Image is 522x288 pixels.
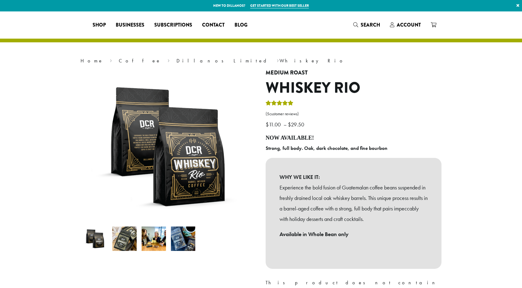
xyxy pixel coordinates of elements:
h4: Medium Roast [266,70,441,76]
img: Whiskey Rio - Image 2 [112,227,137,251]
img: Whiskey Rio [83,227,107,251]
h4: NOW AVAILABLE! [266,135,441,142]
span: › [110,55,112,65]
span: Contact [202,21,225,29]
h1: Whiskey Rio [266,79,441,97]
img: Whiskey Rio [91,70,246,224]
div: Rated 5.00 out of 5 [266,100,293,109]
span: › [168,55,170,65]
p: Experience the bold fusion of Guatemalan coffee beans suspended in freshly drained local oak whis... [280,182,428,224]
a: Coffee [119,57,161,64]
a: (5customer reviews) [266,111,441,117]
a: Search [348,20,385,30]
strong: Available in Whole Bean only [280,231,349,238]
span: 5 [267,111,269,116]
a: Home [81,57,103,64]
img: Whiskey Rio - Image 4 [171,227,195,251]
bdi: 11.00 [266,121,282,128]
span: Businesses [116,21,144,29]
span: Shop [93,21,106,29]
span: $ [266,121,269,128]
nav: Breadcrumb [81,57,441,65]
span: – [284,121,287,128]
span: $ [288,121,291,128]
span: › [277,55,279,65]
a: Shop [88,20,111,30]
b: WHY WE LIKE IT: [280,172,428,182]
span: Search [361,21,380,28]
span: Subscriptions [154,21,192,29]
b: Strong, full body. Oak, dark chocolate, and fine bourbon [266,145,387,151]
img: Whiskey Rio - Image 3 [142,227,166,251]
span: Account [397,21,421,28]
bdi: 29.50 [288,121,306,128]
a: Dillanos Limited [176,57,270,64]
a: Get started with our best seller [250,3,309,8]
span: Blog [234,21,247,29]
